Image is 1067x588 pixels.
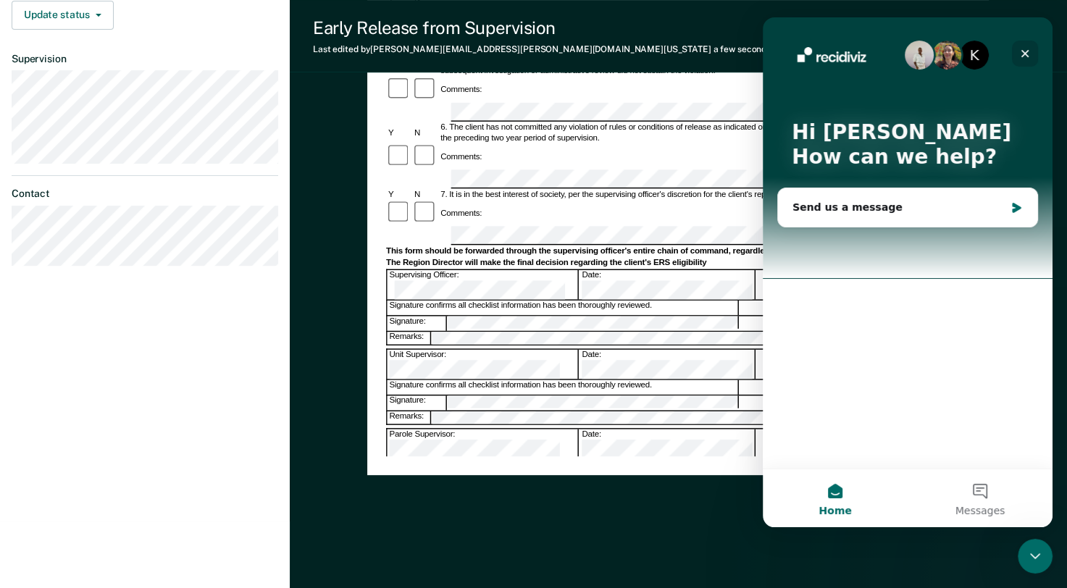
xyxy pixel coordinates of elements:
iframe: Intercom live chat [1018,539,1053,574]
div: Parole Supervisor: [388,429,579,458]
div: Signature: [388,395,447,411]
div: Supervising Officer Recommend Client for ERS [756,270,970,298]
div: Date: [580,270,756,298]
div: Unit Supervisor: [388,350,579,378]
div: Early Release from Supervision [313,17,788,38]
div: Last edited by [PERSON_NAME][EMAIL_ADDRESS][PERSON_NAME][DOMAIN_NAME][US_STATE] [313,44,788,54]
div: Date: [580,350,756,378]
div: N [412,128,438,138]
div: Remarks: [388,332,432,345]
div: N [412,190,438,200]
div: Supervising Officer: [388,270,579,298]
dt: Supervision [12,53,278,65]
div: Signature confirms all checklist information has been thoroughly reviewed. [388,300,739,315]
dt: Contact [12,188,278,200]
div: Concur with Supervising Officer's Decision [756,429,970,458]
iframe: Intercom live chat [763,17,1053,527]
div: Comments: [439,151,485,161]
div: Y [386,190,412,200]
div: No [740,395,854,411]
div: This form should be forwarded through the supervising officer's entire chain of command, regardle... [386,246,970,256]
div: Date: [580,429,756,458]
div: 7. It is in the best interest of society, per the supervising officer's discretion for the client... [439,190,971,200]
span: a few seconds ago [714,44,788,54]
div: Yes [740,300,854,315]
div: Signature: [388,316,447,332]
div: Y [386,128,412,138]
div: Yes [740,379,854,395]
div: Concur with Supervising Officer's Decision [756,350,970,378]
div: No [740,316,854,332]
div: Remarks: [388,412,432,424]
div: Signature confirms all checklist information has been thoroughly reviewed. [388,379,739,395]
div: 6. The client has not committed any violation of rules or conditions of release as indicated on t... [439,123,971,144]
div: Comments: [439,208,485,218]
button: Update status [12,1,114,30]
div: The Region Director will make the final decision regarding the client's ERS eligibility [386,258,970,268]
div: Comments: [439,85,485,95]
